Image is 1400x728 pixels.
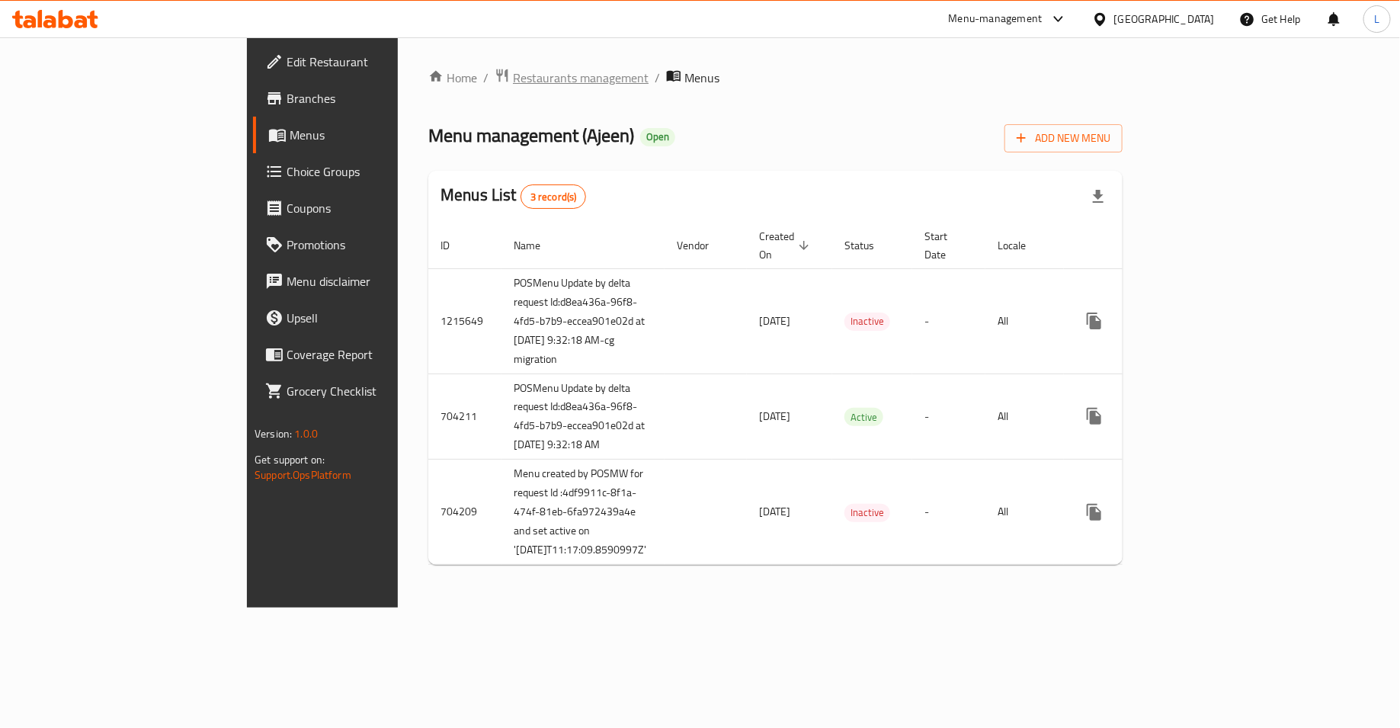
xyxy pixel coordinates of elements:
[844,409,883,426] span: Active
[640,130,675,143] span: Open
[985,460,1064,565] td: All
[255,424,292,444] span: Version:
[844,504,890,522] div: Inactive
[912,268,985,374] td: -
[287,236,469,254] span: Promotions
[844,313,890,331] div: Inactive
[1080,178,1116,215] div: Export file
[294,424,318,444] span: 1.0.0
[759,311,790,331] span: [DATE]
[428,223,1235,566] table: enhanced table
[1114,11,1215,27] div: [GEOGRAPHIC_DATA]
[924,227,967,264] span: Start Date
[1113,494,1149,531] button: Change Status
[253,300,481,336] a: Upsell
[441,184,586,209] h2: Menus List
[844,236,894,255] span: Status
[495,68,649,88] a: Restaurants management
[253,117,481,153] a: Menus
[290,126,469,144] span: Menus
[1064,223,1235,269] th: Actions
[844,313,890,330] span: Inactive
[912,460,985,565] td: -
[844,504,890,521] span: Inactive
[759,502,790,521] span: [DATE]
[1076,494,1113,531] button: more
[253,336,481,373] a: Coverage Report
[985,268,1064,374] td: All
[759,406,790,426] span: [DATE]
[985,374,1064,460] td: All
[640,128,675,146] div: Open
[287,382,469,400] span: Grocery Checklist
[253,263,481,300] a: Menu disclaimer
[521,184,587,209] div: Total records count
[287,162,469,181] span: Choice Groups
[287,53,469,71] span: Edit Restaurant
[255,465,351,485] a: Support.OpsPlatform
[287,272,469,290] span: Menu disclaimer
[428,118,634,152] span: Menu management ( Ajeen )
[287,199,469,217] span: Coupons
[1004,124,1123,152] button: Add New Menu
[1113,303,1149,339] button: Change Status
[501,460,665,565] td: Menu created by POSMW for request Id :4df9911c-8f1a-474f-81eb-6fa972439a4e and set active on '[DA...
[759,227,814,264] span: Created On
[1076,398,1113,435] button: more
[253,373,481,409] a: Grocery Checklist
[514,236,560,255] span: Name
[253,153,481,190] a: Choice Groups
[255,450,325,470] span: Get support on:
[483,69,489,87] li: /
[1374,11,1379,27] span: L
[998,236,1046,255] span: Locale
[513,69,649,87] span: Restaurants management
[501,374,665,460] td: POSMenu Update by delta request Id:d8ea436a-96f8-4fd5-b7b9-eccea901e02d at [DATE] 9:32:18 AM
[253,43,481,80] a: Edit Restaurant
[428,68,1123,88] nav: breadcrumb
[441,236,469,255] span: ID
[684,69,719,87] span: Menus
[501,268,665,374] td: POSMenu Update by delta request Id:d8ea436a-96f8-4fd5-b7b9-eccea901e02d at [DATE] 9:32:18 AM-cg m...
[1017,129,1110,148] span: Add New Menu
[677,236,729,255] span: Vendor
[1113,398,1149,435] button: Change Status
[949,10,1043,28] div: Menu-management
[287,309,469,327] span: Upsell
[253,226,481,263] a: Promotions
[521,190,586,204] span: 3 record(s)
[655,69,660,87] li: /
[253,190,481,226] a: Coupons
[253,80,481,117] a: Branches
[287,89,469,107] span: Branches
[1076,303,1113,339] button: more
[912,374,985,460] td: -
[287,345,469,364] span: Coverage Report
